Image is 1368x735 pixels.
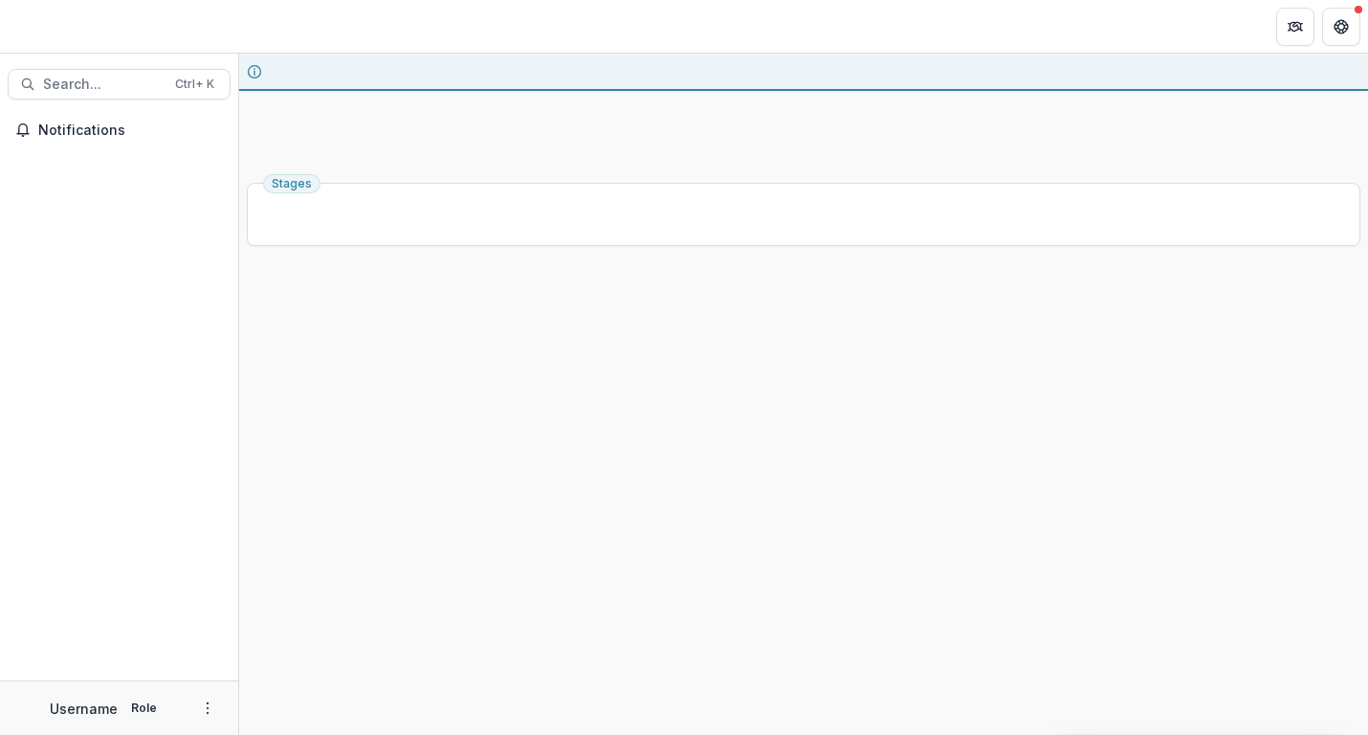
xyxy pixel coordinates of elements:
span: Search... [43,77,164,93]
button: Search... [8,69,231,100]
p: Role [125,700,163,717]
span: Stages [272,177,312,190]
button: More [196,697,219,720]
button: Get Help [1322,8,1360,46]
span: Notifications [38,122,223,139]
button: Notifications [8,115,231,145]
button: Partners [1276,8,1314,46]
p: Username [50,699,118,719]
div: Ctrl + K [171,74,218,95]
